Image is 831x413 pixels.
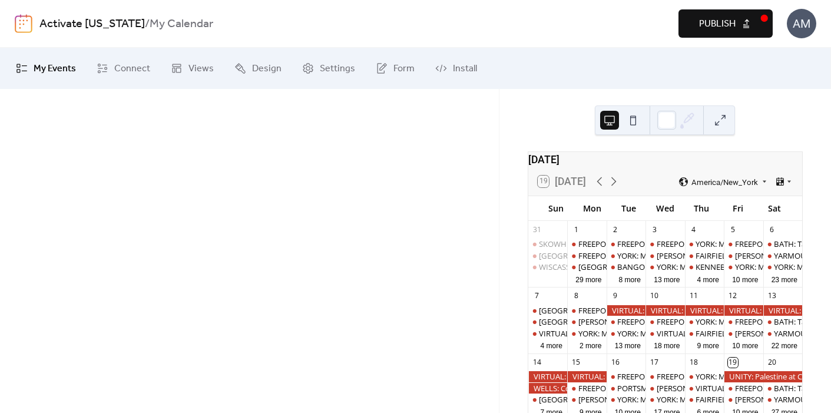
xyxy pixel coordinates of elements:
[607,262,645,272] div: BANGOR: Weekly peaceful protest
[535,339,567,351] button: 4 more
[150,13,213,35] b: My Calendar
[539,239,741,249] div: SKOWHEGAN: Central [US_STATE] Labor Council Day BBQ
[226,52,290,84] a: Design
[528,305,567,316] div: BELFAST: Support Palestine Weekly Standout
[767,339,802,351] button: 22 more
[650,224,660,234] div: 3
[578,239,797,249] div: FREEPORT: AM and PM Visibility Bridge Brigade. Click for times!
[617,394,796,405] div: YORK: Morning Resistance at [GEOGRAPHIC_DATA]
[685,250,724,261] div: FAIRFIELD: Stop The Coup
[528,152,802,167] div: [DATE]
[724,371,802,382] div: UNITY: Palestine at Common Ground Fair
[539,250,743,261] div: [GEOGRAPHIC_DATA]: Support Palestine Weekly Standout
[528,239,567,249] div: SKOWHEGAN: Central Maine Labor Council Day BBQ
[763,383,802,394] div: BATH: Tabling at the Bath Farmers Market
[567,239,606,249] div: FREEPORT: AM and PM Visibility Bridge Brigade. Click for times!
[728,224,738,234] div: 5
[724,262,763,272] div: YORK: Morning Resistance at Town Center
[610,196,647,220] div: Tue
[657,239,789,249] div: FREEPORT: Visibility Brigade Standout
[567,371,606,382] div: VIRTUAL: Sign the Petition to Kick ICE Out of Pease
[728,358,738,368] div: 19
[685,262,724,272] div: KENNEBUNK: Stand Out
[393,62,415,76] span: Form
[767,291,777,301] div: 13
[567,316,606,327] div: WELLS: NO I.C.E in Wells
[578,250,735,261] div: FREEPORT: Visibility [DATE] Fight for Workers
[617,328,796,339] div: YORK: Morning Resistance at [GEOGRAPHIC_DATA]
[539,316,790,327] div: [GEOGRAPHIC_DATA]: [PERSON_NAME][GEOGRAPHIC_DATA] Porchfest
[699,17,736,31] span: Publish
[685,383,724,394] div: VIRTUAL: De-Escalation Training for ICE Watch Volunteers. Part of Verifier Training
[567,250,606,261] div: FREEPORT: Visibility Labor Day Fight for Workers
[763,316,802,327] div: BATH: Tabling at the Bath Farmers Market
[617,371,809,382] div: FREEPORT: VISIBILITY FREEPORT Stand for Democracy!
[696,250,787,261] div: FAIRFIELD: Stop The Coup
[724,328,763,339] div: WELLS: NO I.C.E in Wells
[571,358,581,368] div: 15
[453,62,477,76] span: Install
[610,224,620,234] div: 2
[688,224,698,234] div: 4
[567,383,606,394] div: FREEPORT: AM and PM Visibility Bridge Brigade. Click for times!
[607,305,645,316] div: VIRTUAL: Sign the Petition to Kick ICE Out of Pease
[688,358,698,368] div: 18
[114,62,150,76] span: Connect
[763,394,802,405] div: YARMOUTH: Saturday Weekly Rally - Resist Hate - Support Democracy
[691,178,758,186] span: America/New_York
[528,383,567,394] div: WELLS: Continuous Sunrise to Sunset No I.C.E. Rally
[528,394,567,405] div: PORTLAND: SURJ Greater Portland Gathering (Showing up for Racial Justice)
[696,394,787,405] div: FAIRFIELD: Stop The Coup
[763,250,802,261] div: YARMOUTH: Saturday Weekly Rally - Resist Hate - Support Democracy
[538,196,574,220] div: Sun
[696,328,787,339] div: FAIRFIELD: Stop The Coup
[683,196,720,220] div: Thu
[578,316,739,327] div: [PERSON_NAME]: NO I.C.E in [PERSON_NAME]
[578,383,797,394] div: FREEPORT: AM and PM Visibility Bridge Brigade. Click for times!
[578,328,757,339] div: YORK: Morning Resistance at [GEOGRAPHIC_DATA]
[728,291,738,301] div: 12
[607,394,645,405] div: YORK: Morning Resistance at Town Center
[645,328,684,339] div: VIRTUAL: The Shape of Solidarity - Listening To Palestine
[767,224,777,234] div: 6
[657,250,817,261] div: [PERSON_NAME]: NO I.C.E in [PERSON_NAME]
[720,196,756,220] div: Fri
[571,273,606,285] button: 29 more
[532,224,542,234] div: 31
[7,52,85,84] a: My Events
[647,196,683,220] div: Wed
[696,262,782,272] div: KENNEBUNK: Stand Out
[39,13,145,35] a: Activate [US_STATE]
[532,358,542,368] div: 14
[34,62,76,76] span: My Events
[528,316,567,327] div: PORTLAND: DEERING CENTER Porchfest
[787,9,816,38] div: AM
[685,239,724,249] div: YORK: Morning Resistance at Town Center
[607,383,645,394] div: PORTSMOUTH NH: ICE Out of Pease, Visibility
[539,328,787,339] div: VIRTUAL: The Resistance Lab Organizing Training with [PERSON_NAME]
[645,383,684,394] div: WELLS: NO I.C.E in Wells
[767,358,777,368] div: 20
[688,291,698,301] div: 11
[645,305,684,316] div: VIRTUAL: Sign the Petition to Kick ICE Out of Pease
[532,291,542,301] div: 7
[617,316,809,327] div: FREEPORT: VISIBILITY FREEPORT Stand for Democracy!
[724,305,763,316] div: VIRTUAL: Sign the Petition to Kick ICE Out of Pease
[607,328,645,339] div: YORK: Morning Resistance at Town Center
[678,9,773,38] button: Publish
[320,62,355,76] span: Settings
[645,316,684,327] div: FREEPORT: Visibility Brigade Standout
[88,52,159,84] a: Connect
[610,358,620,368] div: 16
[188,62,214,76] span: Views
[724,239,763,249] div: FREEPORT: AM and PM Rush Hour Brigade. Click for times!
[650,358,660,368] div: 17
[685,316,724,327] div: YORK: Morning Resistance at Town Center
[539,305,743,316] div: [GEOGRAPHIC_DATA]: Support Palestine Weekly Standout
[145,13,150,35] b: /
[252,62,282,76] span: Design
[645,371,684,382] div: FREEPORT: Visibility Brigade Standout
[685,328,724,339] div: FAIRFIELD: Stop The Coup
[578,262,700,272] div: [GEOGRAPHIC_DATA]: [DATE] Rally
[610,291,620,301] div: 9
